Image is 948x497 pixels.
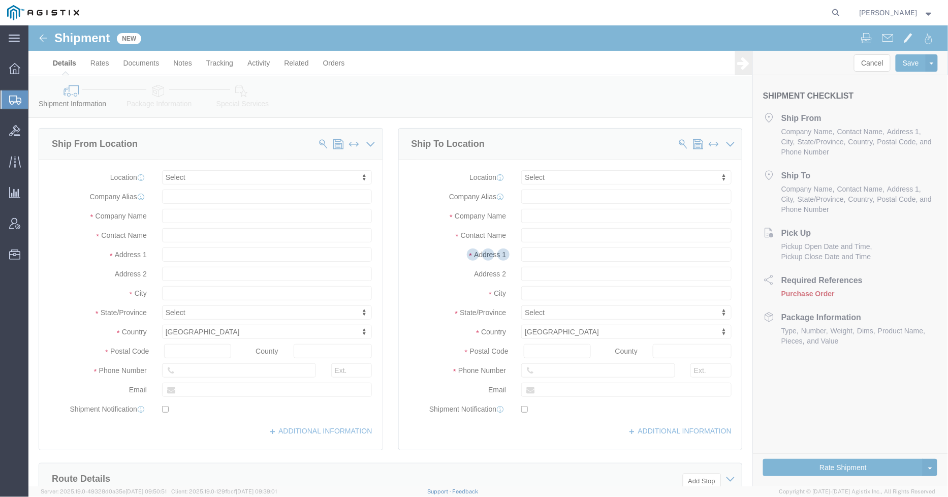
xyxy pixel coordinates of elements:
span: Copyright © [DATE]-[DATE] Agistix Inc., All Rights Reserved [779,487,936,496]
span: [DATE] 09:39:01 [236,488,277,494]
span: Client: 2025.19.0-129fbcf [171,488,277,494]
a: Support [427,488,453,494]
span: Andrew Wacyra [860,7,918,18]
button: [PERSON_NAME] [859,7,934,19]
img: logo [7,5,79,20]
a: Feedback [453,488,479,494]
span: [DATE] 09:50:51 [125,488,167,494]
span: Server: 2025.19.0-49328d0a35e [41,488,167,494]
